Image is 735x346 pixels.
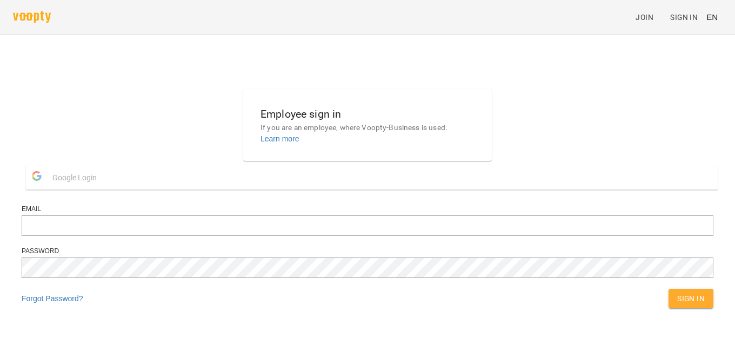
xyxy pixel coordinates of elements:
img: voopty.png [13,11,51,23]
button: Google Login [26,165,718,189]
span: Sign In [670,11,698,24]
div: Email [22,205,713,214]
h6: Employee sign in [260,106,475,123]
a: Join [631,8,666,27]
a: Sign In [666,8,702,27]
span: EN [706,11,718,23]
a: Forgot Password? [22,294,83,303]
p: If you are an employee, where Voopty-Business is used. [260,123,475,133]
span: Sign In [677,292,705,305]
a: Learn more [260,134,299,143]
span: Join [636,11,653,24]
div: Password [22,247,713,256]
span: Google Login [52,167,102,188]
button: EN [702,7,722,27]
button: Employee sign inIf you are an employee, where Voopty-Business is used.Learn more [252,97,483,153]
button: Sign In [669,289,713,308]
